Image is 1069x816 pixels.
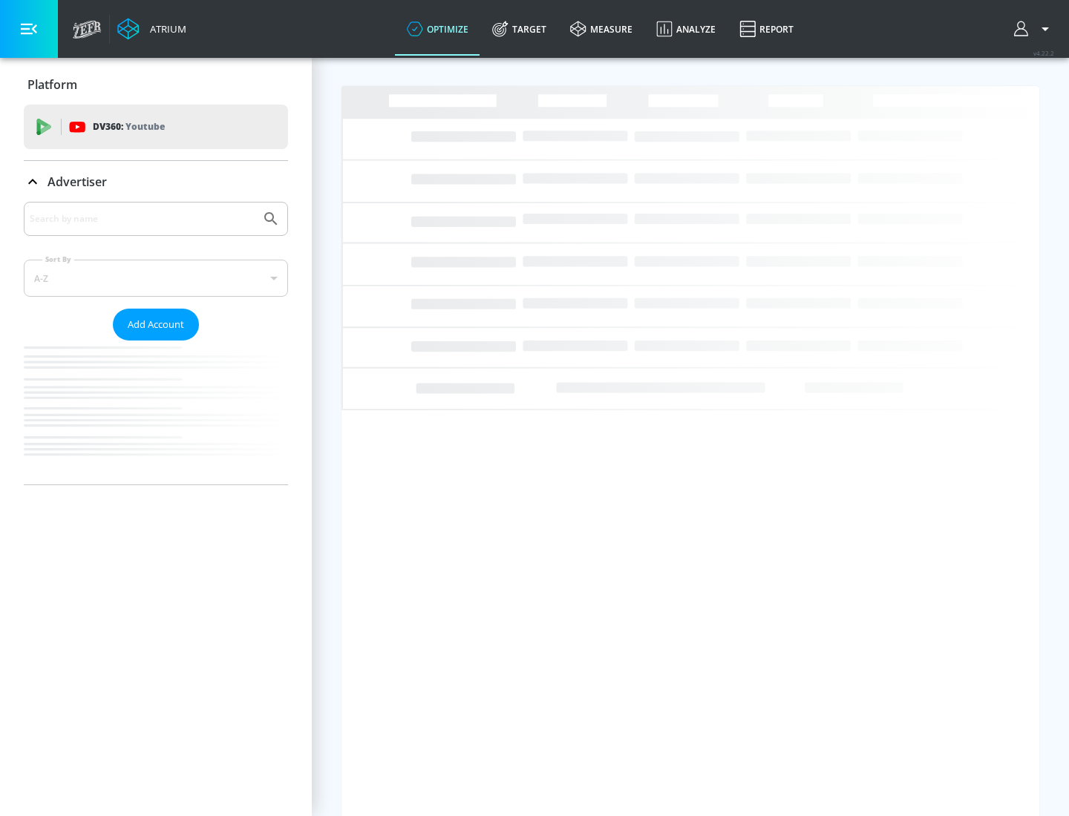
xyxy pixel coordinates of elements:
a: Target [480,2,558,56]
p: DV360: [93,119,165,135]
a: measure [558,2,644,56]
div: Advertiser [24,202,288,484]
label: Sort By [42,254,74,264]
a: Analyze [644,2,728,56]
p: Platform [27,76,77,93]
button: Add Account [113,309,199,340]
div: Atrium [144,22,186,36]
a: optimize [395,2,480,56]
div: Advertiser [24,161,288,203]
div: Platform [24,64,288,105]
span: Add Account [128,316,184,333]
p: Youtube [125,119,165,134]
input: Search by name [30,209,255,228]
a: Atrium [117,18,186,40]
span: v 4.22.2 [1033,49,1054,57]
nav: list of Advertiser [24,340,288,484]
div: DV360: Youtube [24,105,288,149]
div: A-Z [24,260,288,297]
a: Report [728,2,805,56]
p: Advertiser [48,174,107,190]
